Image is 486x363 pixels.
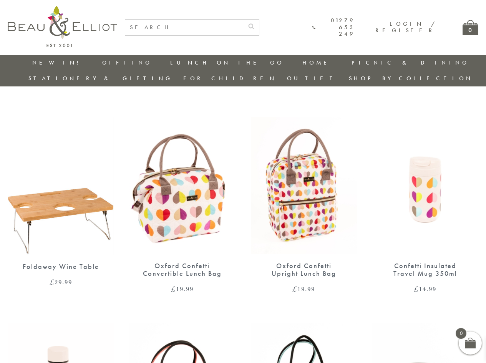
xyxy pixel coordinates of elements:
a: Confetti Insulated Travel Mug 350ml £14.99 [372,117,478,292]
a: Oxford Confetti Upright Lunch Bag £19.99 [251,117,357,292]
img: Foldaway Wine Table [8,117,114,255]
bdi: 14.99 [414,284,436,293]
span: £ [50,277,55,287]
div: Confetti Insulated Travel Mug 350ml [386,262,465,278]
a: Login / Register [375,20,436,34]
a: Shop by collection [349,75,473,82]
div: Oxford Confetti Convertible Lunch Bag [143,262,222,278]
img: logo [8,6,117,47]
bdi: 19.99 [171,284,194,293]
bdi: 29.99 [50,277,72,287]
a: New in! [32,59,84,66]
a: Home [302,59,333,66]
a: For Children [183,75,277,82]
span: £ [414,284,419,293]
a: 0 [463,20,478,35]
a: Foldaway Wine Table Foldaway Wine Table £29.99 [8,117,114,285]
a: Lunch On The Go [170,59,284,66]
div: Oxford Confetti Upright Lunch Bag [264,262,343,278]
input: SEARCH [125,20,244,35]
a: Picnic & Dining [352,59,469,66]
span: 0 [456,328,466,339]
bdi: 19.99 [292,284,315,293]
span: £ [171,284,176,293]
a: Outlet [287,75,338,82]
a: 01279 653 249 [312,17,355,37]
div: Foldaway Wine Table [21,263,100,271]
span: £ [292,284,297,293]
a: Stationery & Gifting [28,75,173,82]
a: Oxford Confetti Convertible Lunch Bag £19.99 [129,117,235,292]
a: Gifting [102,59,152,66]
